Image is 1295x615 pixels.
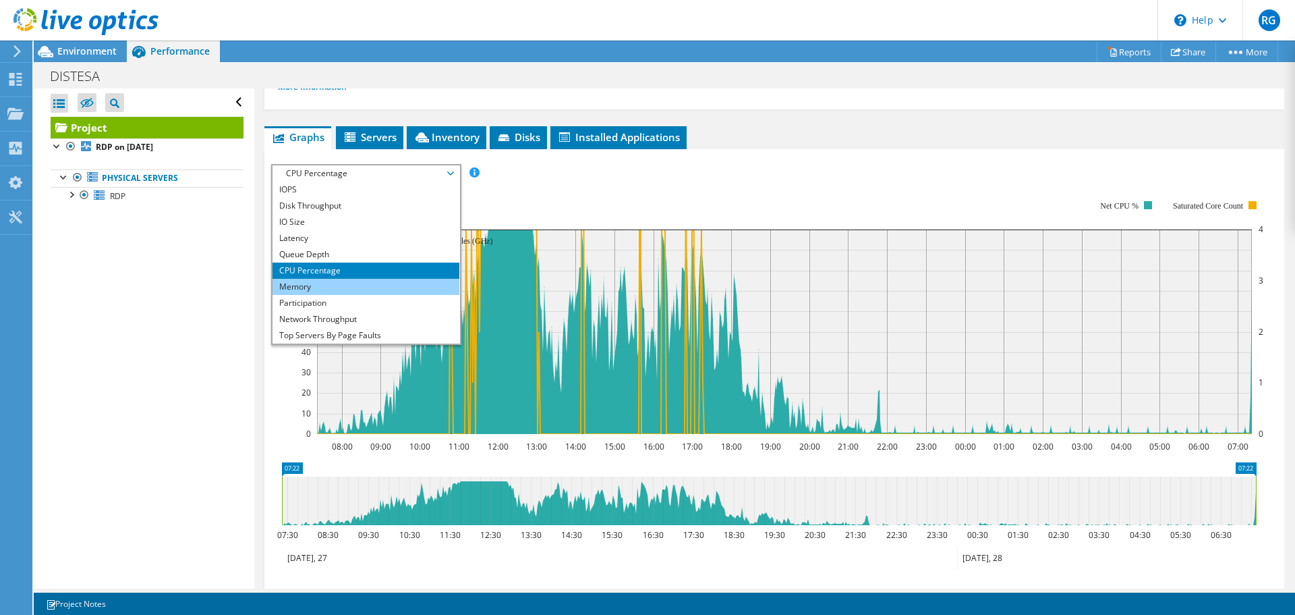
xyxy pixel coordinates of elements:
text: 05:30 [1170,529,1191,541]
text: 12:30 [480,529,501,541]
text: 16:30 [643,529,664,541]
svg: \n [1174,14,1186,26]
li: CPU Percentage [272,263,459,279]
text: 06:00 [1188,441,1209,452]
span: RDP [110,190,125,202]
a: Project [51,117,243,138]
text: 14:00 [565,441,586,452]
li: IOPS [272,182,459,198]
text: 30 [301,367,311,378]
text: 18:00 [721,441,742,452]
text: 1 [1259,377,1263,388]
a: Share [1161,41,1216,62]
text: 19:00 [760,441,781,452]
text: 00:30 [967,529,988,541]
span: Performance [150,45,210,57]
text: 08:30 [318,529,339,541]
li: Memory [272,279,459,295]
span: Inventory [413,130,480,144]
text: 4 [1259,223,1263,235]
text: 21:30 [845,529,866,541]
text: 15:30 [602,529,623,541]
text: 22:00 [877,441,898,452]
text: 0 [1259,428,1263,439]
text: 11:30 [440,529,461,541]
text: 18:30 [724,529,745,541]
span: RG [1259,9,1280,31]
text: 13:00 [526,441,547,452]
text: 06:30 [1211,529,1232,541]
text: 23:30 [927,529,948,541]
text: 10:30 [399,529,420,541]
text: 03:00 [1072,441,1093,452]
span: Graphs [271,130,324,144]
span: Environment [57,45,117,57]
li: Queue Depth [272,246,459,263]
text: 04:30 [1130,529,1151,541]
text: 02:00 [1033,441,1054,452]
a: More Information [278,81,357,92]
text: 11:00 [449,441,469,452]
text: 20 [301,387,311,398]
text: 01:30 [1008,529,1029,541]
text: 21:00 [838,441,859,452]
span: Disks [496,130,540,144]
span: CPU Percentage [279,165,453,182]
text: 07:30 [277,529,298,541]
text: 19:30 [764,529,785,541]
text: 15:00 [604,441,625,452]
text: 2 [1259,326,1263,338]
a: Reports [1097,41,1161,62]
text: 14:30 [561,529,582,541]
li: Network Throughput [272,311,459,327]
text: 12:00 [488,441,509,452]
a: RDP on [DATE] [51,138,243,156]
text: Net CPU % [1101,201,1139,211]
a: RDP [51,187,243,205]
span: Installed Applications [557,130,680,144]
text: 22:30 [886,529,907,541]
text: 3 [1259,275,1263,286]
b: RDP on [DATE] [96,141,153,153]
text: 10:00 [409,441,430,452]
text: Saturated Core Count [1173,201,1244,211]
text: 05:00 [1149,441,1170,452]
li: Top Servers By Page Faults [272,327,459,344]
text: 40 [301,346,311,358]
li: IO Size [272,214,459,230]
text: 02:30 [1048,529,1069,541]
text: 17:00 [682,441,703,452]
text: 16:00 [643,441,664,452]
li: Latency [272,230,459,246]
text: 10 [301,408,311,419]
text: 09:30 [358,529,379,541]
li: Disk Throughput [272,198,459,214]
text: 08:00 [332,441,353,452]
text: 04:00 [1111,441,1132,452]
text: 13:30 [521,529,542,541]
text: 01:00 [994,441,1014,452]
a: More [1215,41,1278,62]
a: Project Notes [36,595,115,612]
text: 17:30 [683,529,704,541]
text: 03:30 [1089,529,1110,541]
li: Participation [272,295,459,311]
text: 20:00 [799,441,820,452]
text: 23:00 [916,441,937,452]
text: 09:00 [370,441,391,452]
text: 00:00 [955,441,976,452]
h1: DISTESA [44,69,121,84]
text: 07:00 [1228,441,1248,452]
span: Servers [343,130,397,144]
text: 0 [306,428,311,439]
a: Physical Servers [51,169,243,187]
text: 20:30 [805,529,826,541]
